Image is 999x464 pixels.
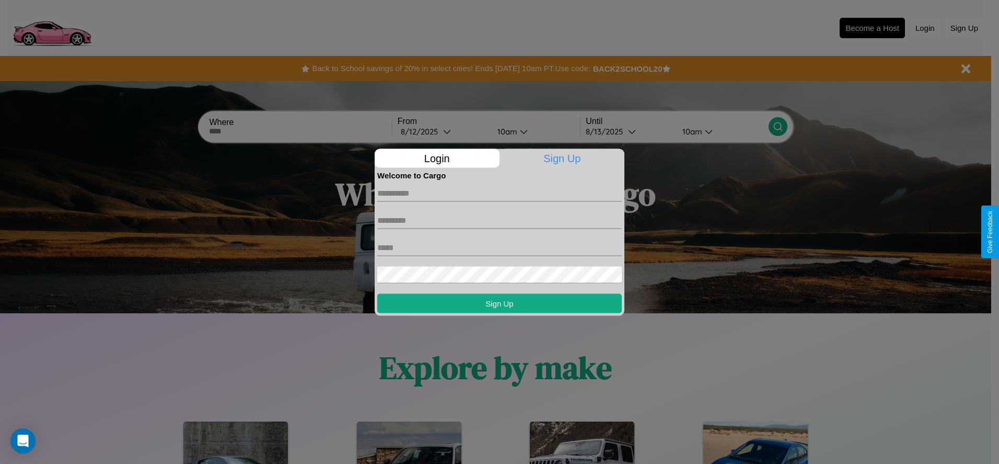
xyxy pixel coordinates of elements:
div: Open Intercom Messenger [10,428,36,454]
div: Give Feedback [986,211,994,253]
h4: Welcome to Cargo [377,171,622,179]
p: Login [375,149,499,167]
button: Sign Up [377,293,622,313]
p: Sign Up [500,149,625,167]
